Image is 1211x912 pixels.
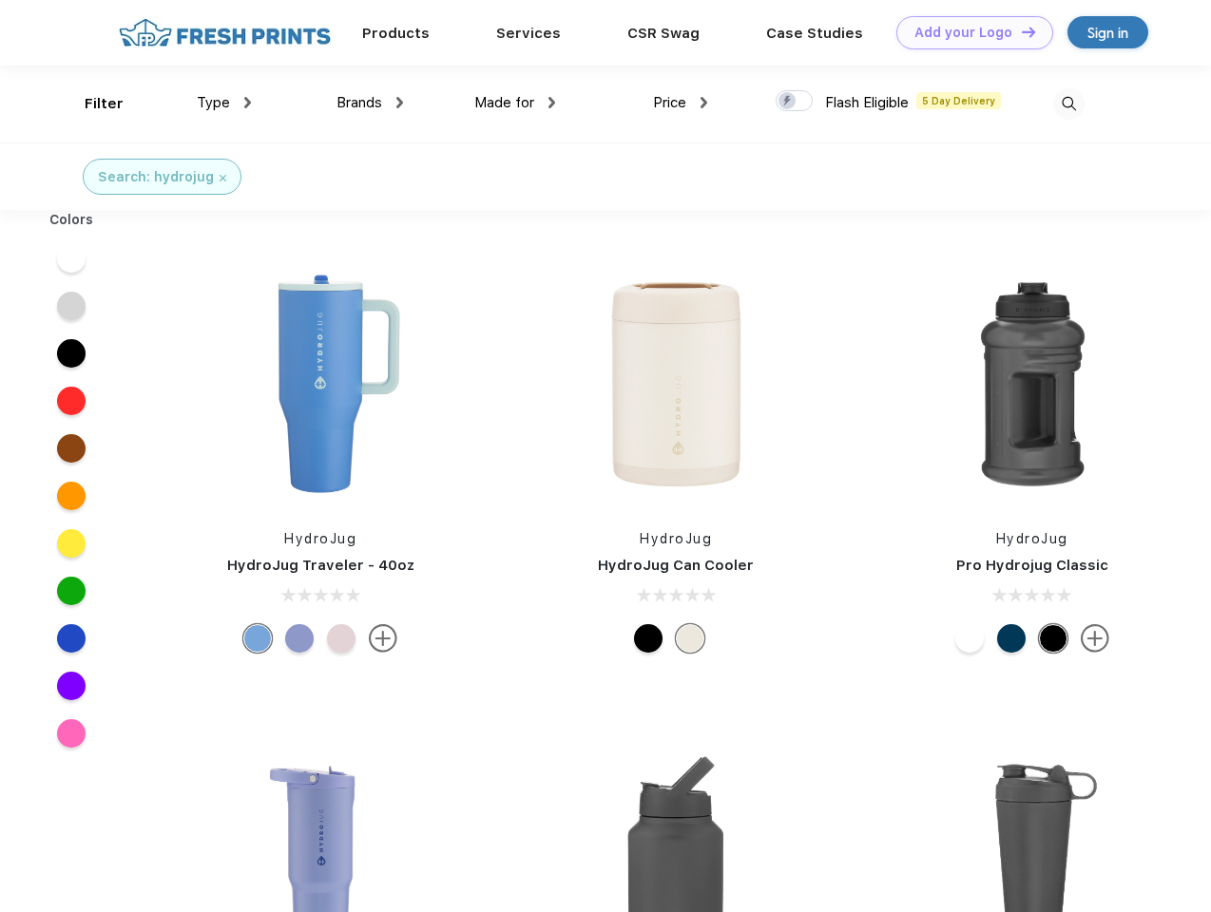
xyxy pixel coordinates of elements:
[396,97,403,108] img: dropdown.png
[284,531,356,546] a: HydroJug
[634,624,663,653] div: Black
[220,175,226,181] img: filter_cancel.svg
[336,94,382,111] span: Brands
[1022,27,1035,37] img: DT
[113,16,336,49] img: fo%20logo%202.webp
[825,94,909,111] span: Flash Eligible
[243,624,272,653] div: Riptide
[197,94,230,111] span: Type
[474,94,534,111] span: Made for
[244,97,251,108] img: dropdown.png
[676,624,704,653] div: Cream
[1053,88,1085,120] img: desktop_search.svg
[362,25,430,42] a: Products
[996,531,1068,546] a: HydroJug
[906,257,1159,510] img: func=resize&h=266
[640,531,712,546] a: HydroJug
[35,210,108,230] div: Colors
[227,557,414,574] a: HydroJug Traveler - 40oz
[997,624,1026,653] div: Navy
[548,97,555,108] img: dropdown.png
[701,97,707,108] img: dropdown.png
[914,25,1012,41] div: Add your Logo
[598,557,754,574] a: HydroJug Can Cooler
[1039,624,1067,653] div: Black
[1087,22,1128,44] div: Sign in
[653,94,686,111] span: Price
[85,93,124,115] div: Filter
[369,624,397,653] img: more.svg
[285,624,314,653] div: Peri
[916,92,1001,109] span: 5 Day Delivery
[956,557,1108,574] a: Pro Hydrojug Classic
[549,257,802,510] img: func=resize&h=266
[1067,16,1148,48] a: Sign in
[327,624,356,653] div: Pink Sand
[955,624,984,653] div: White
[1081,624,1109,653] img: more.svg
[98,167,214,187] div: Search: hydrojug
[194,257,447,510] img: func=resize&h=266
